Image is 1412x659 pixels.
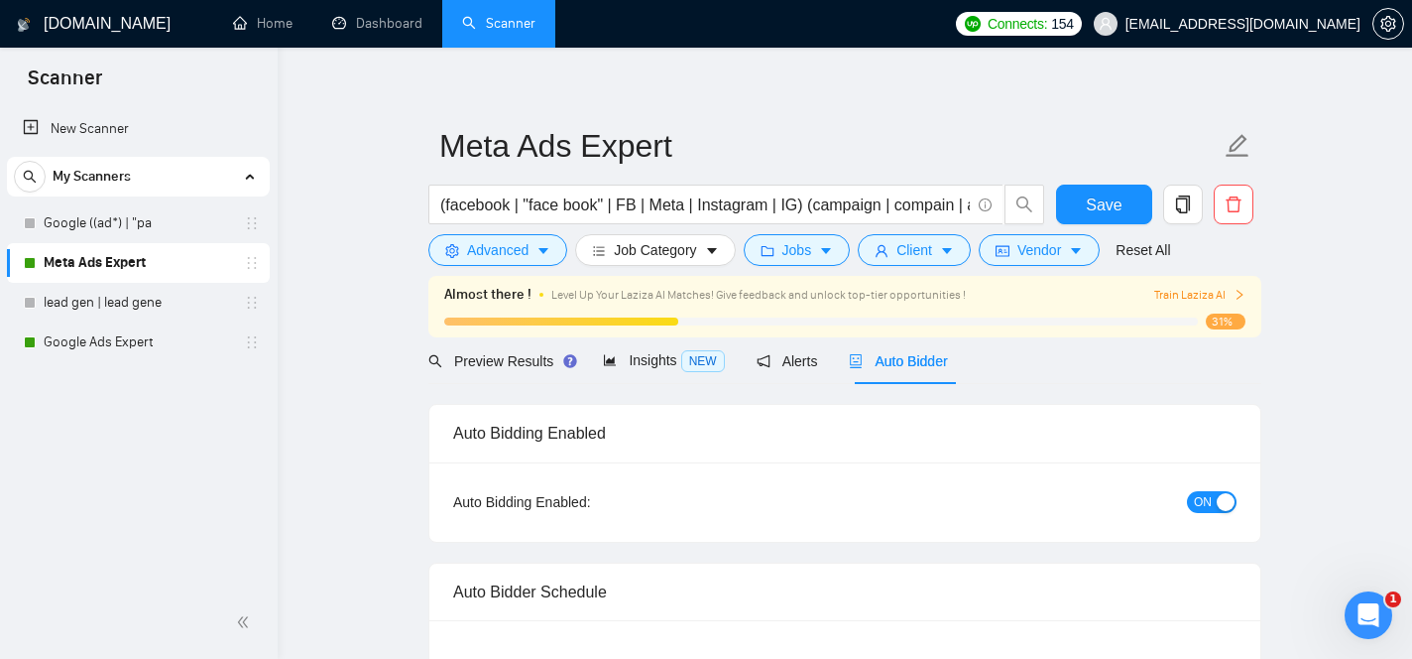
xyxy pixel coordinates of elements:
button: search [1004,185,1044,224]
span: user [1099,17,1113,31]
span: edit [1225,133,1250,159]
span: Advanced [467,239,529,261]
span: holder [244,215,260,231]
span: Level Up Your Laziza AI Matches! Give feedback and unlock top-tier opportunities ! [551,288,966,302]
a: Google Ads Expert [44,323,232,362]
span: double-left [236,612,256,632]
input: Scanner name... [439,121,1221,171]
img: upwork-logo.png [965,16,981,32]
button: search [14,161,46,193]
span: Auto Bidder [849,353,947,369]
span: search [1005,196,1043,213]
span: 154 [1051,13,1073,35]
a: lead gen | lead gene [44,283,232,323]
span: info-circle [979,198,992,211]
a: Meta Ads Expert [44,243,232,283]
span: Job Category [614,239,696,261]
input: Search Freelance Jobs... [440,193,970,217]
span: notification [757,354,770,368]
button: Train Laziza AI [1154,286,1245,305]
div: Auto Bidder Schedule [453,564,1236,620]
div: Tooltip anchor [561,352,579,370]
span: Scanner [12,64,118,105]
span: ON [1194,491,1212,513]
span: caret-down [705,243,719,258]
a: searchScanner [462,15,535,32]
span: Preview Results [428,353,571,369]
div: Auto Bidding Enabled: [453,491,714,513]
a: Reset All [1116,239,1170,261]
span: setting [1373,16,1403,32]
span: user [875,243,888,258]
span: caret-down [1069,243,1083,258]
a: dashboardDashboard [332,15,422,32]
span: setting [445,243,459,258]
span: bars [592,243,606,258]
span: folder [761,243,774,258]
li: New Scanner [7,109,270,149]
span: NEW [681,350,725,372]
span: My Scanners [53,157,131,197]
span: robot [849,354,863,368]
li: My Scanners [7,157,270,362]
button: delete [1214,185,1253,224]
span: search [428,354,442,368]
a: Google ((ad*) | "pa [44,203,232,243]
a: New Scanner [23,109,254,149]
span: copy [1164,196,1202,213]
span: delete [1215,196,1252,213]
span: right [1234,289,1245,301]
div: Auto Bidding Enabled [453,405,1236,461]
span: 1 [1385,592,1401,607]
button: folderJobscaret-down [744,234,851,266]
button: settingAdvancedcaret-down [428,234,567,266]
span: area-chart [603,353,617,367]
span: 31% [1206,314,1245,329]
span: Insights [603,352,724,368]
button: Save [1056,185,1152,224]
span: Connects: [988,13,1047,35]
a: homeHome [233,15,293,32]
button: barsJob Categorycaret-down [575,234,735,266]
button: idcardVendorcaret-down [979,234,1100,266]
span: caret-down [940,243,954,258]
button: userClientcaret-down [858,234,971,266]
span: holder [244,334,260,350]
span: caret-down [536,243,550,258]
span: Jobs [782,239,812,261]
button: setting [1372,8,1404,40]
span: Alerts [757,353,818,369]
img: logo [17,9,31,41]
span: caret-down [819,243,833,258]
span: search [15,170,45,184]
span: Vendor [1017,239,1061,261]
span: Almost there ! [444,284,531,306]
span: Client [896,239,932,261]
button: copy [1163,185,1203,224]
span: holder [244,295,260,311]
span: holder [244,255,260,271]
a: setting [1372,16,1404,32]
span: Save [1086,193,1121,217]
span: idcard [996,243,1009,258]
iframe: Intercom live chat [1345,592,1392,639]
